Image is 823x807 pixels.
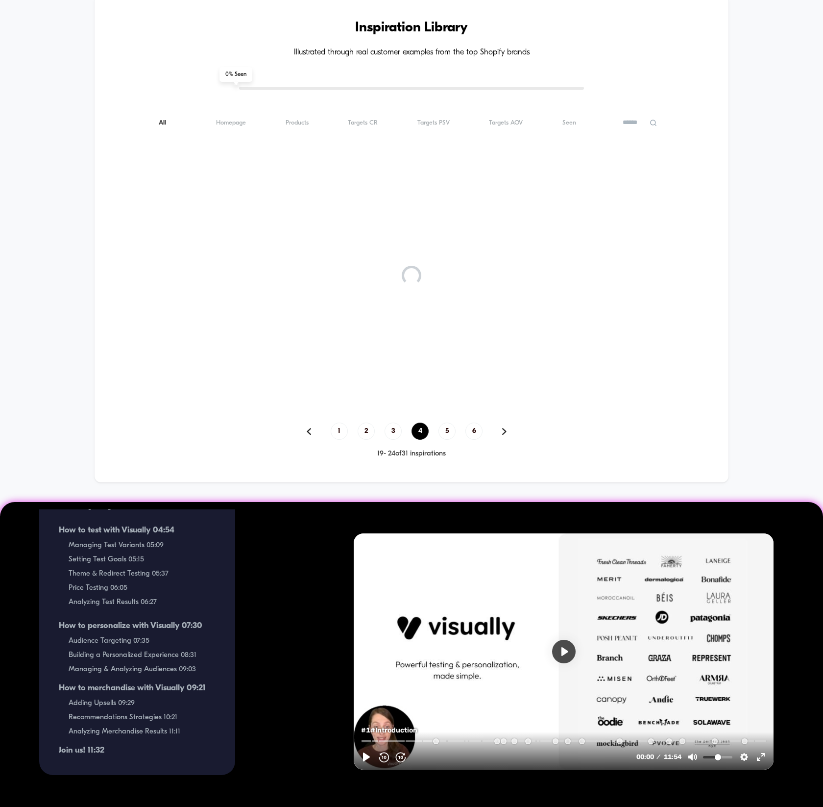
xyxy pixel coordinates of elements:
[489,119,523,126] span: Targets AOV
[159,119,177,126] span: All
[124,20,699,36] h3: Inspiration Library
[69,555,216,564] span: Setting Test Goals 05:15
[69,713,216,722] span: Recommendations Strategies 10:21
[69,637,216,645] span: Audience Targeting 07:35
[219,67,252,82] span: 0 % Seen
[216,119,246,126] span: Homepage
[417,119,450,126] span: Targets PSV
[69,651,216,659] span: Building a Personalized Experience 08:31
[307,428,311,435] img: pagination back
[59,526,216,535] span: How to test with Visually 04:54
[348,119,378,126] span: Targets CR
[69,570,216,578] span: Theme & Redirect Testing 05:37
[124,48,699,57] h4: Illustrated through real customer examples from the top Shopify brands
[69,665,216,674] span: Managing & Analyzing Audiences 09:03
[59,683,216,693] span: How to merchandise with Visually 09:21
[502,428,507,435] img: pagination forward
[69,598,216,606] span: Analyzing Test Results 06:27
[562,119,576,126] span: Seen
[354,533,774,770] iframe: Visually Product Demo
[69,584,216,592] span: Price Testing 06:05
[69,699,216,707] span: Adding Upsells 09:29
[59,621,216,631] span: How to personalize with Visually 07:30
[59,746,216,756] span: Join us! 11:32
[69,728,216,736] span: Analyzing Merchandise Results 11:11
[69,541,216,550] span: Managing Test Variants 05:09
[286,119,309,126] span: Products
